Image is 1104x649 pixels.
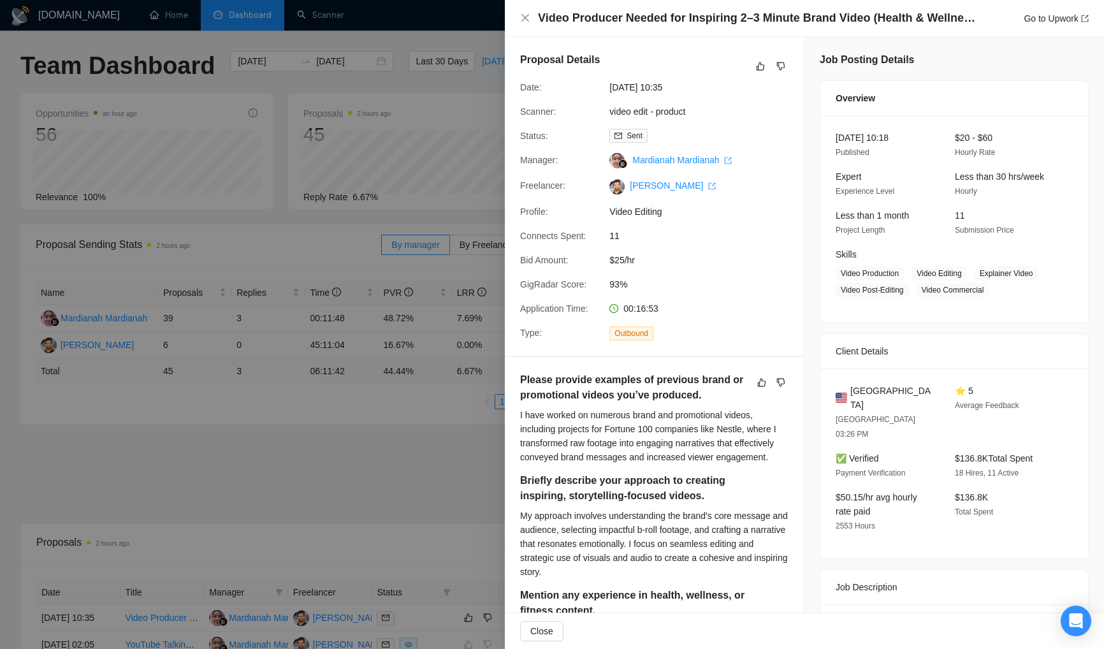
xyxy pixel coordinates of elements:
[520,621,563,641] button: Close
[820,52,914,68] h5: Job Posting Details
[609,304,618,313] span: clock-circle
[520,13,530,24] button: Close
[955,386,973,396] span: ⭐ 5
[609,326,653,340] span: Outbound
[836,570,1073,604] div: Job Description
[609,229,801,243] span: 11
[724,157,732,164] span: export
[520,255,569,265] span: Bid Amount:
[520,207,548,217] span: Profile:
[520,231,586,241] span: Connects Spent:
[753,59,768,74] button: like
[955,187,977,196] span: Hourly
[836,91,875,105] span: Overview
[754,375,769,390] button: like
[627,131,643,140] span: Sent
[836,415,915,439] span: [GEOGRAPHIC_DATA] 03:26 PM
[520,372,748,403] h5: Please provide examples of previous brand or promotional videos you’ve produced.
[530,624,553,638] span: Close
[975,266,1038,281] span: Explainer Video
[955,453,1033,463] span: $136.8K Total Spent
[836,187,894,196] span: Experience Level
[836,266,904,281] span: Video Production
[836,171,861,182] span: Expert
[955,210,965,221] span: 11
[520,509,788,579] div: My approach involves understanding the brand's core message and audience, selecting impactful b-r...
[955,401,1019,410] span: Average Feedback
[836,148,869,157] span: Published
[609,205,801,219] span: Video Editing
[836,492,917,516] span: $50.15/hr avg hourly rate paid
[836,226,885,235] span: Project Length
[836,334,1073,368] div: Client Details
[1061,606,1091,636] div: Open Intercom Messenger
[614,132,622,140] span: mail
[618,159,627,168] img: gigradar-bm.png
[773,375,788,390] button: dislike
[836,133,889,143] span: [DATE] 10:18
[836,469,905,478] span: Payment Verification
[520,82,541,92] span: Date:
[520,328,542,338] span: Type:
[609,277,801,291] span: 93%
[955,507,993,516] span: Total Spent
[609,80,801,94] span: [DATE] 10:35
[520,106,556,117] span: Scanner:
[776,377,785,388] span: dislike
[955,492,988,502] span: $136.8K
[836,391,847,405] img: 🇺🇸
[609,179,625,194] img: c17AIh_ouQ017qqbpv5dMJlI87Xz-ZQrLW95avSDtJqyTu-v4YmXMF36r_-N9cmn4S
[1081,15,1089,22] span: export
[776,61,785,71] span: dislike
[955,148,995,157] span: Hourly Rate
[955,171,1044,182] span: Less than 30 hrs/week
[520,588,748,618] h5: Mention any experience in health, wellness, or fitness content.
[520,408,788,464] div: I have worked on numerous brand and promotional videos, including projects for Fortune 100 compan...
[609,106,685,117] a: video edit - product
[632,155,732,165] a: Mardianah Mardianah export
[756,61,765,71] span: like
[520,13,530,23] span: close
[836,521,875,530] span: 2553 Hours
[836,210,909,221] span: Less than 1 month
[912,266,967,281] span: Video Editing
[520,473,748,504] h5: Briefly describe your approach to creating inspiring, storytelling-focused videos.
[955,469,1019,478] span: 18 Hires, 11 Active
[520,131,548,141] span: Status:
[520,180,565,191] span: Freelancer:
[1024,13,1089,24] a: Go to Upworkexport
[538,10,978,26] h4: Video Producer Needed for Inspiring 2–3 Minute Brand Video (Health & Wellness)
[708,182,716,190] span: export
[520,155,558,165] span: Manager:
[630,180,716,191] a: [PERSON_NAME] export
[757,377,766,388] span: like
[917,283,989,297] span: Video Commercial
[520,303,588,314] span: Application Time:
[850,384,934,412] span: [GEOGRAPHIC_DATA]
[955,226,1014,235] span: Submission Price
[609,253,801,267] span: $25/hr
[836,283,909,297] span: Video Post-Editing
[773,59,788,74] button: dislike
[955,133,992,143] span: $20 - $60
[836,453,879,463] span: ✅ Verified
[623,303,658,314] span: 00:16:53
[836,249,857,259] span: Skills
[520,52,600,68] h5: Proposal Details
[520,279,586,289] span: GigRadar Score:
